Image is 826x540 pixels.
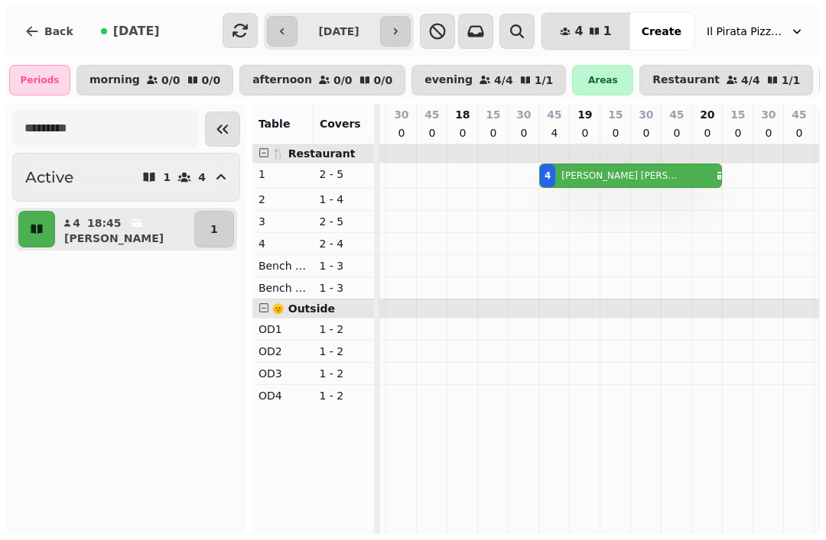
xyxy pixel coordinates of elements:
[545,170,551,182] div: 4
[89,74,140,86] p: morning
[210,221,218,237] p: 1
[603,25,612,37] span: 1
[259,236,307,251] p: 4
[547,107,561,122] p: 45
[72,215,81,231] p: 4
[629,13,694,50] button: Create
[194,211,234,247] button: 1
[272,147,356,160] span: 🍴 Restaurant
[730,107,745,122] p: 15
[259,214,307,229] p: 3
[259,258,307,273] p: Bench Left
[577,107,592,122] p: 19
[259,388,307,403] p: OD4
[259,280,307,296] p: Bench Right
[669,107,684,122] p: 45
[700,107,714,122] p: 20
[608,107,623,122] p: 15
[548,125,561,141] p: 4
[319,366,368,381] p: 1 - 2
[12,13,86,50] button: Back
[319,280,368,296] p: 1 - 3
[272,302,335,315] span: 🌞 Outside
[486,107,500,122] p: 15
[640,125,652,141] p: 0
[25,167,73,188] h2: Active
[652,74,720,86] p: Restaurant
[639,65,813,95] button: Restaurant4/41/1
[161,75,180,86] p: 0 / 0
[642,26,681,37] span: Create
[64,231,164,246] p: [PERSON_NAME]
[579,125,591,141] p: 0
[639,107,653,122] p: 30
[707,24,783,39] span: Il Pirata Pizzata
[319,167,368,182] p: 2 - 5
[319,388,368,403] p: 1 - 2
[455,107,470,122] p: 18
[671,125,683,141] p: 0
[541,13,629,50] button: 41
[518,125,530,141] p: 0
[259,192,307,207] p: 2
[259,118,291,130] span: Table
[494,75,513,86] p: 4 / 4
[259,366,307,381] p: OD3
[761,107,776,122] p: 30
[202,75,221,86] p: 0 / 0
[89,13,172,50] button: [DATE]
[698,18,814,45] button: Il Pirata Pizzata
[741,75,760,86] p: 4 / 4
[205,112,240,147] button: Collapse sidebar
[239,65,405,95] button: afternoon0/00/0
[87,215,122,231] p: 18:45
[792,107,806,122] p: 45
[259,167,307,182] p: 1
[426,125,438,141] p: 0
[793,125,805,141] p: 0
[782,75,801,86] p: 1 / 1
[44,26,73,37] span: Back
[76,65,233,95] button: morning0/00/0
[394,107,408,122] p: 30
[610,125,622,141] p: 0
[319,322,368,337] p: 1 - 2
[319,258,368,273] p: 1 - 3
[424,74,473,86] p: evening
[12,153,240,202] button: Active14
[424,107,439,122] p: 45
[319,192,368,207] p: 1 - 4
[411,65,566,95] button: evening4/41/1
[163,172,171,183] p: 1
[198,172,206,183] p: 4
[319,214,368,229] p: 2 - 5
[572,65,633,95] div: Areas
[113,25,160,37] span: [DATE]
[319,236,368,251] p: 2 - 4
[561,170,679,182] p: [PERSON_NAME] [PERSON_NAME]
[535,75,554,86] p: 1 / 1
[374,75,393,86] p: 0 / 0
[395,125,408,141] p: 0
[58,211,191,247] button: 418:45[PERSON_NAME]
[252,74,312,86] p: afternoon
[259,344,307,359] p: OD2
[487,125,499,141] p: 0
[763,125,775,141] p: 0
[701,125,714,141] p: 0
[457,125,469,141] p: 0
[333,75,353,86] p: 0 / 0
[320,118,361,130] span: Covers
[319,344,368,359] p: 1 - 2
[259,322,307,337] p: OD1
[9,65,70,95] div: Periods
[732,125,744,141] p: 0
[516,107,531,122] p: 30
[574,25,583,37] span: 4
